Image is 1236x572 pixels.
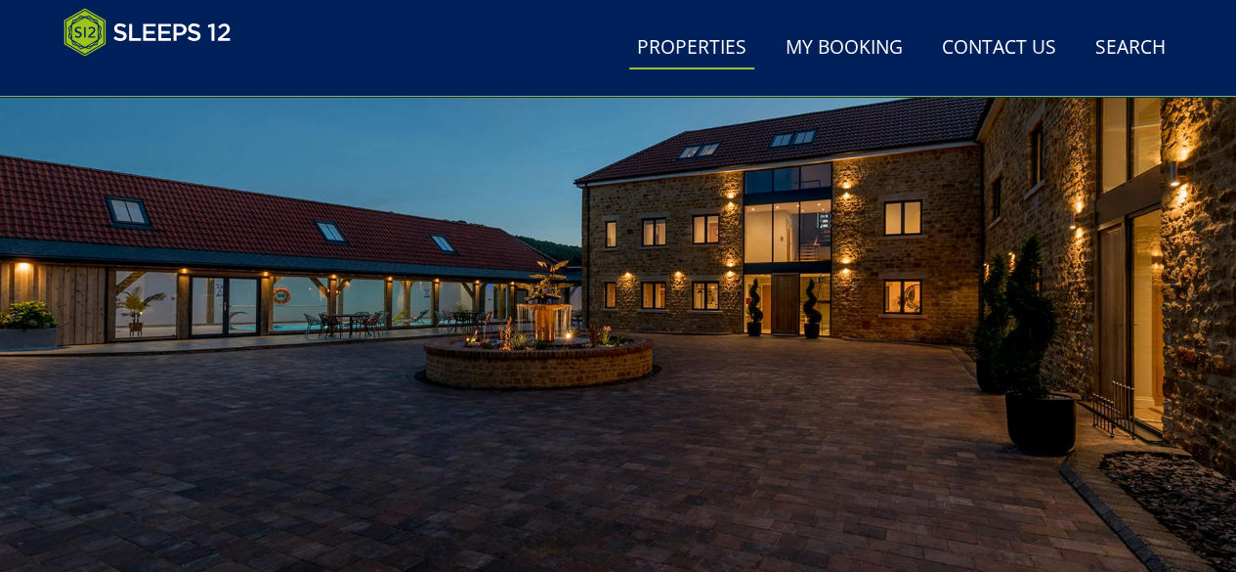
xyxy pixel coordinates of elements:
a: My Booking [778,26,911,70]
a: Search [1087,26,1173,70]
img: Sleeps 12 [64,8,232,57]
a: Properties [629,26,754,70]
a: Contact Us [934,26,1064,70]
iframe: Customer reviews powered by Trustpilot [54,68,259,85]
